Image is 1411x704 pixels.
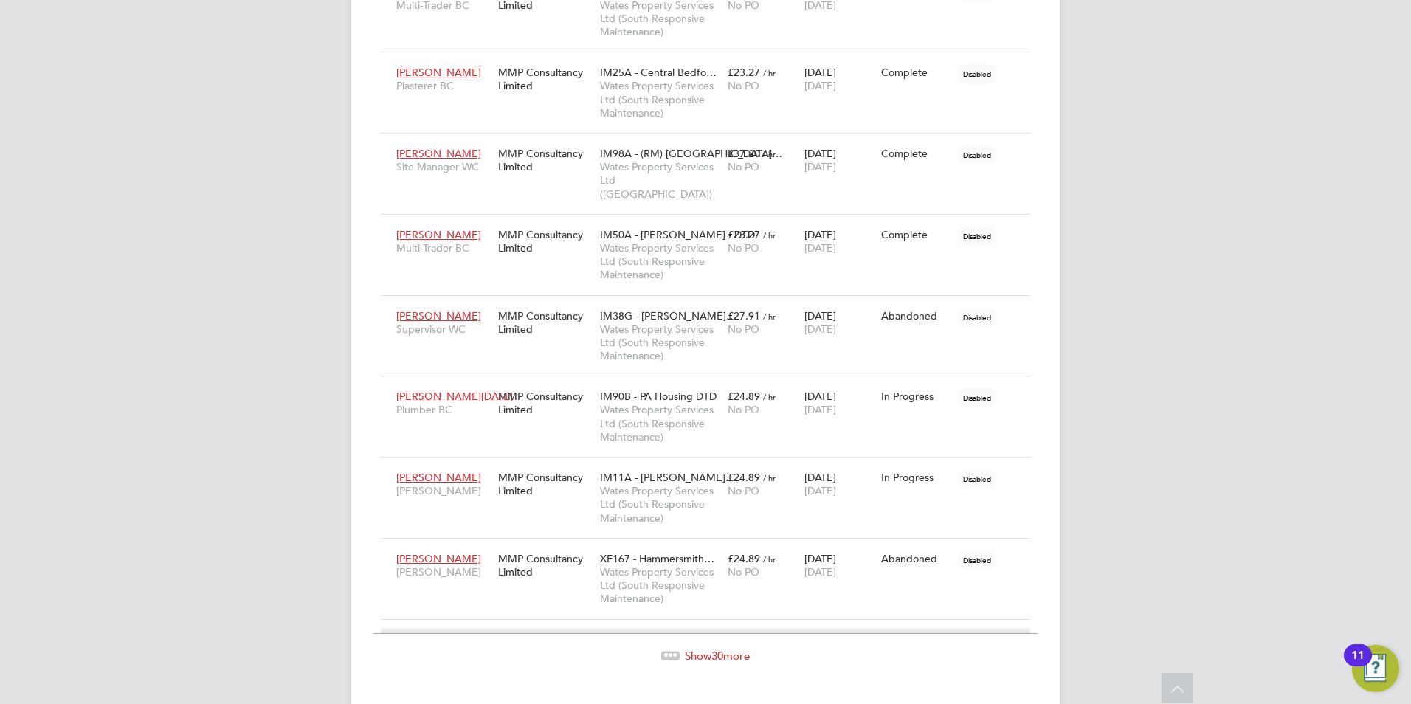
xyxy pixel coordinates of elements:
[957,469,997,489] span: Disabled
[600,552,714,565] span: XF167 - Hammersmith…
[600,322,720,363] span: Wates Property Services Ltd (South Responsive Maintenance)
[396,403,491,416] span: Plumber BC
[600,565,720,606] span: Wates Property Services Ltd (South Responsive Maintenance)
[804,79,836,92] span: [DATE]
[685,649,750,663] span: Show more
[396,160,491,173] span: Site Manager WC
[881,147,951,160] div: Complete
[804,322,836,336] span: [DATE]
[957,64,997,83] span: Disabled
[728,484,759,497] span: No PO
[1351,655,1365,674] div: 11
[396,565,491,579] span: [PERSON_NAME]
[801,463,877,505] div: [DATE]
[728,403,759,416] span: No PO
[763,148,776,159] span: / hr
[396,241,491,255] span: Multi-Trader BC
[396,79,491,92] span: Plasterer BC
[728,471,760,484] span: £24.89
[396,228,481,241] span: [PERSON_NAME]
[600,228,755,241] span: IM50A - [PERSON_NAME] - DTD
[600,241,720,282] span: Wates Property Services Ltd (South Responsive Maintenance)
[881,228,951,241] div: Complete
[763,67,776,78] span: / hr
[494,58,596,100] div: MMP Consultancy Limited
[600,309,736,322] span: IM38G - [PERSON_NAME]…
[600,390,717,403] span: IM90B - PA Housing DTD
[801,302,877,343] div: [DATE]
[801,139,877,181] div: [DATE]
[957,145,997,165] span: Disabled
[396,322,491,336] span: Supervisor WC
[494,545,596,586] div: MMP Consultancy Limited
[494,302,596,343] div: MMP Consultancy Limited
[763,311,776,322] span: / hr
[881,390,951,403] div: In Progress
[711,649,723,663] span: 30
[728,79,759,92] span: No PO
[801,221,877,262] div: [DATE]
[801,58,877,100] div: [DATE]
[804,241,836,255] span: [DATE]
[396,390,513,403] span: [PERSON_NAME][DATE]
[957,308,997,327] span: Disabled
[728,160,759,173] span: No PO
[393,301,1030,314] a: [PERSON_NAME]Supervisor WCMMP Consultancy LimitedIM38G - [PERSON_NAME]…Wates Property Services Lt...
[396,552,481,565] span: [PERSON_NAME]
[728,147,760,160] span: £37.20
[393,463,1030,475] a: [PERSON_NAME][PERSON_NAME]MMP Consultancy LimitedIM11A - [PERSON_NAME]…Wates Property Services Lt...
[600,403,720,444] span: Wates Property Services Ltd (South Responsive Maintenance)
[804,565,836,579] span: [DATE]
[881,471,951,484] div: In Progress
[881,552,951,565] div: Abandoned
[393,544,1030,556] a: [PERSON_NAME][PERSON_NAME]MMP Consultancy LimitedXF167 - Hammersmith…Wates Property Services Ltd ...
[763,230,776,241] span: / hr
[396,484,491,497] span: [PERSON_NAME]
[494,382,596,424] div: MMP Consultancy Limited
[801,382,877,424] div: [DATE]
[728,552,760,565] span: £24.89
[728,565,759,579] span: No PO
[763,472,776,483] span: / hr
[396,66,481,79] span: [PERSON_NAME]
[728,241,759,255] span: No PO
[1352,645,1399,692] button: Open Resource Center, 11 new notifications
[728,390,760,403] span: £24.89
[957,388,997,407] span: Disabled
[804,484,836,497] span: [DATE]
[600,147,782,160] span: IM98A - (RM) [GEOGRAPHIC_DATA]…
[393,139,1030,151] a: [PERSON_NAME]Site Manager WCMMP Consultancy LimitedIM98A - (RM) [GEOGRAPHIC_DATA]…Wates Property ...
[957,227,997,246] span: Disabled
[396,147,481,160] span: [PERSON_NAME]
[494,463,596,505] div: MMP Consultancy Limited
[393,382,1030,394] a: [PERSON_NAME][DATE]Plumber BCMMP Consultancy LimitedIM90B - PA Housing DTDWates Property Services...
[600,160,720,201] span: Wates Property Services Ltd ([GEOGRAPHIC_DATA])
[881,309,951,322] div: Abandoned
[396,309,481,322] span: [PERSON_NAME]
[600,484,720,525] span: Wates Property Services Ltd (South Responsive Maintenance)
[881,66,951,79] div: Complete
[763,553,776,565] span: / hr
[728,322,759,336] span: No PO
[600,66,717,79] span: IM25A - Central Bedfo…
[804,160,836,173] span: [DATE]
[393,58,1030,70] a: [PERSON_NAME]Plasterer BCMMP Consultancy LimitedIM25A - Central Bedfo…Wates Property Services Ltd...
[494,139,596,181] div: MMP Consultancy Limited
[600,79,720,120] span: Wates Property Services Ltd (South Responsive Maintenance)
[957,551,997,570] span: Disabled
[728,66,760,79] span: £23.27
[763,391,776,402] span: / hr
[393,220,1030,232] a: [PERSON_NAME]Multi-Trader BCMMP Consultancy LimitedIM50A - [PERSON_NAME] - DTDWates Property Serv...
[728,228,760,241] span: £23.27
[801,545,877,586] div: [DATE]
[804,403,836,416] span: [DATE]
[600,471,736,484] span: IM11A - [PERSON_NAME]…
[494,221,596,262] div: MMP Consultancy Limited
[396,471,481,484] span: [PERSON_NAME]
[728,309,760,322] span: £27.91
